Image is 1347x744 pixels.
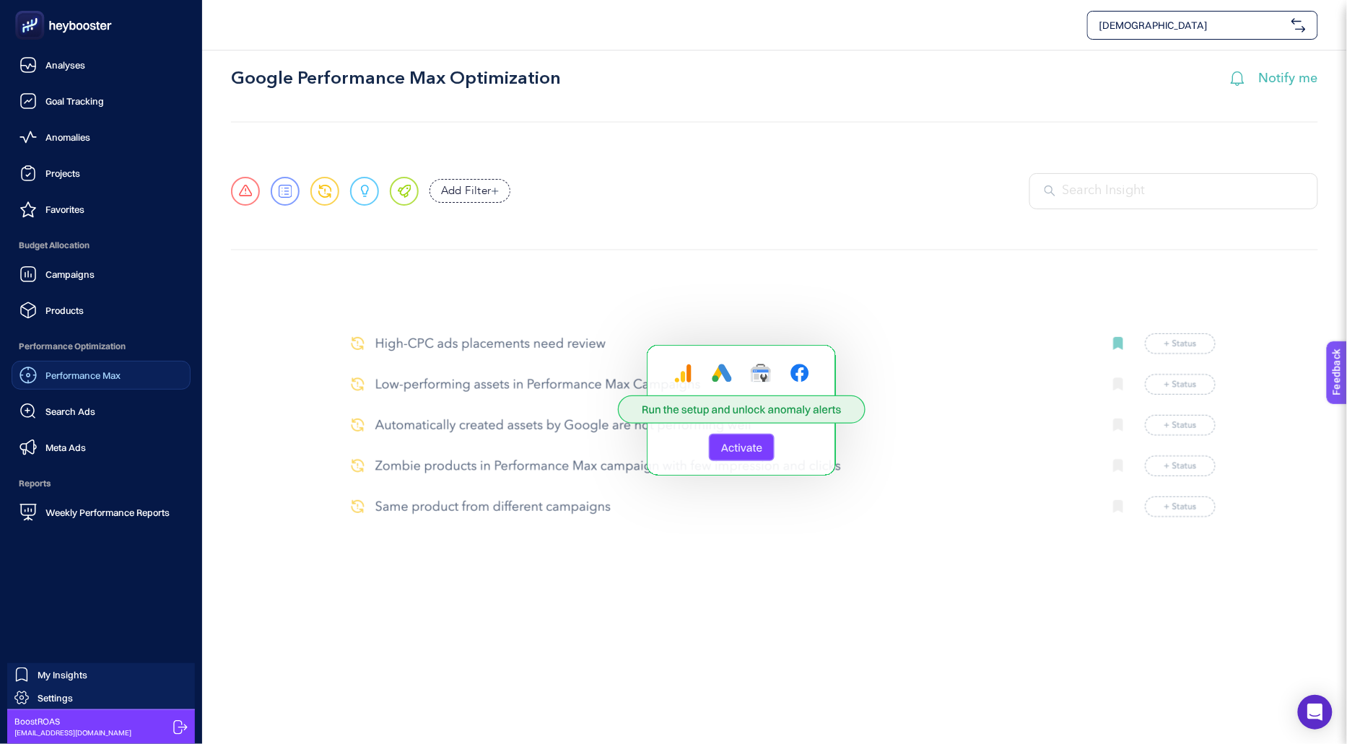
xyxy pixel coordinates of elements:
img: svg%3e [1291,18,1306,32]
a: Analyses [12,51,191,79]
a: Projects [12,159,191,188]
span: Weekly Performance Reports [45,507,170,518]
img: add filter [492,188,499,195]
div: Open Intercom Messenger [1298,695,1333,730]
span: Settings [38,692,73,704]
span: Analyses [45,59,85,71]
span: Feedback [9,4,55,16]
a: Performance Max [12,361,191,390]
span: Favorites [45,203,84,215]
a: Weekly Performance Reports [12,498,191,527]
a: Settings [7,686,195,709]
span: Budget Allocation [12,231,191,260]
a: My Insights [7,663,195,686]
span: Search Ads [45,406,95,417]
a: Search Ads [12,397,191,426]
span: Anomalies [45,131,90,143]
a: Favorites [12,195,191,224]
span: Meta Ads [45,442,86,453]
img: Notify me [1231,71,1244,86]
span: Reports [12,469,191,498]
span: Products [45,305,84,316]
input: Search Insight [1063,181,1303,201]
img: Search Insight [1045,185,1055,196]
a: Goal Tracking [12,87,191,115]
span: Performance Optimization [12,332,191,361]
span: Goal Tracking [45,95,104,107]
span: My Insights [38,669,87,680]
span: Performance Max [45,369,121,381]
span: BoostROAS [14,716,131,727]
span: [DEMOGRAPHIC_DATA] [1099,18,1286,32]
a: Campaigns [12,260,191,289]
img: Activate Package [332,284,1217,535]
a: Products [12,296,191,325]
span: Notify me [1259,69,1318,88]
span: Add Filter [441,183,492,199]
a: Meta Ads [12,433,191,462]
span: Campaigns [45,268,95,280]
a: Anomalies [12,123,191,152]
span: [EMAIL_ADDRESS][DOMAIN_NAME] [14,727,131,738]
h1: Google Performance Max Optimization [231,65,561,92]
span: Projects [45,167,80,179]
